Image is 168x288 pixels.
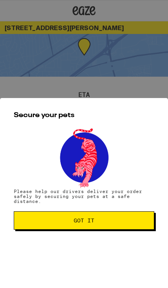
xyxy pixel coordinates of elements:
[5,6,63,13] span: Hi. Need any help?
[53,126,115,189] img: pets
[14,211,154,230] button: Got it
[14,189,154,204] p: Please help our drivers deliver your order safely by securing your pets at a safe distance.
[74,218,94,223] span: Got it
[14,112,154,119] h2: Secure your pets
